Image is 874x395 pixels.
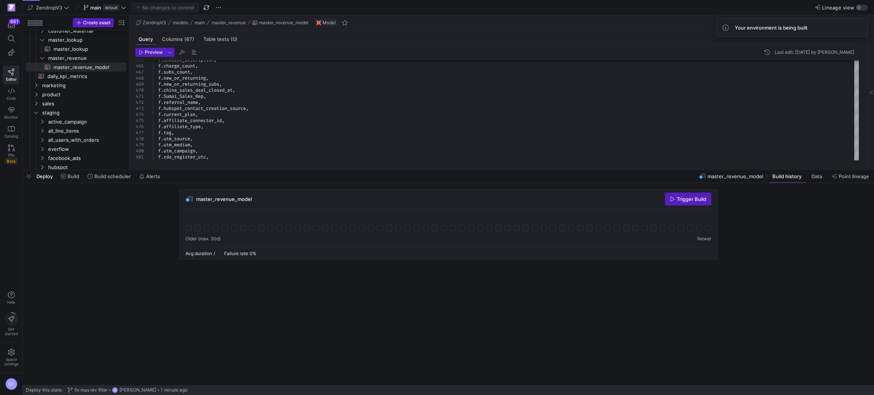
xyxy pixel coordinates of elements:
button: Build [57,170,83,183]
div: 470 [135,87,144,93]
button: master_revenue_model [250,18,310,27]
button: Create asset [73,18,114,27]
div: 478 [135,136,144,142]
span: new_or_returning [163,75,206,81]
span: (67) [184,37,194,42]
button: 661 [3,18,19,32]
span: . [161,75,163,81]
span: . [161,111,163,118]
a: Editor [3,66,19,85]
div: Press SPACE to select this row. [26,99,126,108]
a: master_lookup​​​​​​​​​​ [26,44,126,53]
span: master_revenue_model [196,196,252,202]
span: utm_medium [163,142,190,148]
span: / [214,251,215,256]
span: master_revenue_model [259,20,308,25]
span: all_line_items [48,127,125,135]
span: [PERSON_NAME] [119,387,156,393]
span: 1 minute ago [160,387,187,393]
span: . [161,118,163,124]
div: Press SPACE to select this row. [26,163,126,172]
div: Press SPACE to select this row. [26,144,126,154]
span: f [158,99,161,105]
span: f [158,105,161,111]
span: Data [811,173,822,179]
span: . [161,148,163,154]
span: f [158,93,161,99]
span: Query [138,37,153,42]
span: , [195,148,198,154]
span: Get started [5,327,18,336]
a: PRsBeta [3,141,19,167]
span: f [158,130,161,136]
div: 482 [135,160,144,166]
span: subscription_billed_through [163,160,235,166]
span: all_users_with_orders [48,136,125,144]
div: Press SPACE to select this row. [26,117,126,126]
span: subs_count [163,69,190,75]
span: referral_name [163,99,198,105]
span: Editor [6,77,17,82]
span: , [195,111,198,118]
span: Avg duration [185,251,212,256]
span: master_revenue [212,20,246,25]
div: 467 [135,69,144,75]
span: Your environment is being built [735,25,808,31]
div: Press SPACE to select this row. [26,135,126,144]
button: master_revenue [210,18,248,27]
span: 0% [250,251,256,256]
span: ZendropV3 [143,20,166,25]
span: Columns [162,37,194,42]
span: utm_campaign [163,148,195,154]
span: Point lineage [839,173,869,179]
div: 473 [135,105,144,111]
div: GC [112,387,118,393]
span: Beta [5,158,17,164]
span: daily_kpi_metrics​​​​​​​​​​ [47,72,118,81]
div: 479 [135,142,144,148]
div: Press SPACE to select this row. [26,108,126,117]
span: Monitor [4,115,18,119]
div: Press SPACE to select this row. [26,126,126,135]
div: 468 [135,75,144,81]
span: f [158,160,161,166]
span: Space settings [4,357,19,366]
span: customer_waterfall [48,27,125,35]
span: f [158,142,161,148]
span: Alerts [146,173,160,179]
span: default [103,5,119,11]
span: f [158,87,161,93]
span: Code [6,96,16,100]
a: Spacesettings [3,345,19,370]
span: Build history [772,173,802,179]
div: Press SPACE to select this row. [26,72,126,81]
img: undefined [316,20,321,25]
span: f [158,69,161,75]
span: . [161,130,163,136]
span: , [198,99,201,105]
div: Press SPACE to select this row. [26,44,126,53]
span: master_lookup​​​​​​​​​​ [53,45,118,53]
div: 475 [135,118,144,124]
div: 476 [135,124,144,130]
span: utm_source [163,136,190,142]
span: . [161,142,163,148]
button: models [171,18,190,27]
div: Press SPACE to select this row. [26,35,126,44]
span: . [161,63,163,69]
span: new_or_returning_subs [163,81,219,87]
a: Catalog [3,122,19,141]
a: Code [3,85,19,103]
span: . [161,154,163,160]
span: ZendropV3 [36,5,62,11]
span: affiliate_type [163,124,201,130]
button: ZendropV3 [26,3,71,13]
span: models [173,20,188,25]
div: 661 [9,19,20,25]
span: Table tests [203,37,237,42]
button: Alerts [136,170,163,183]
span: tag [163,130,171,136]
div: Press SPACE to select this row. [26,63,126,72]
span: Build [68,173,79,179]
span: , [190,142,193,148]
